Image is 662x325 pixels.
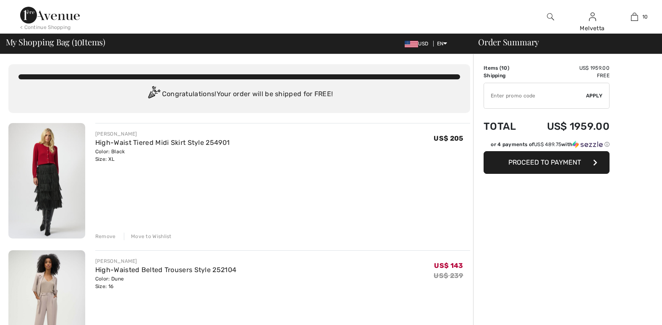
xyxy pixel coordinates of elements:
[20,7,80,24] img: 1ère Avenue
[526,64,610,72] td: US$ 1959.00
[484,72,526,79] td: Shipping
[95,148,230,163] div: Color: Black Size: XL
[534,142,561,147] span: US$ 489.75
[6,38,106,46] span: My Shopping Bag ( Items)
[508,158,581,166] span: Proceed to Payment
[484,112,526,141] td: Total
[145,86,162,103] img: Congratulation2.svg
[484,64,526,72] td: Items ( )
[589,12,596,22] img: My Info
[434,272,463,280] s: US$ 239
[95,233,116,240] div: Remove
[95,130,230,138] div: [PERSON_NAME]
[642,13,648,21] span: 10
[589,13,596,21] a: Sign In
[18,86,460,103] div: Congratulations! Your order will be shipped for FREE!
[95,257,236,265] div: [PERSON_NAME]
[573,141,603,148] img: Sezzle
[95,139,230,147] a: High-Waist Tiered Midi Skirt Style 254901
[20,24,71,31] div: < Continue Shopping
[405,41,432,47] span: USD
[631,12,638,22] img: My Bag
[526,72,610,79] td: Free
[437,41,447,47] span: EN
[614,12,655,22] a: 10
[484,141,610,151] div: or 4 payments ofUS$ 489.75withSezzle Click to learn more about Sezzle
[434,262,463,270] span: US$ 143
[526,112,610,141] td: US$ 1959.00
[74,36,82,47] span: 10
[468,38,657,46] div: Order Summary
[124,233,172,240] div: Move to Wishlist
[484,83,586,108] input: Promo code
[95,275,236,290] div: Color: Dune Size: 16
[572,24,613,33] div: Melvetta
[501,65,508,71] span: 10
[586,92,603,100] span: Apply
[95,266,236,274] a: High-Waisted Belted Trousers Style 252104
[434,134,463,142] span: US$ 205
[547,12,554,22] img: search the website
[405,41,418,47] img: US Dollar
[491,141,610,148] div: or 4 payments of with
[484,151,610,174] button: Proceed to Payment
[8,123,85,239] img: High-Waist Tiered Midi Skirt Style 254901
